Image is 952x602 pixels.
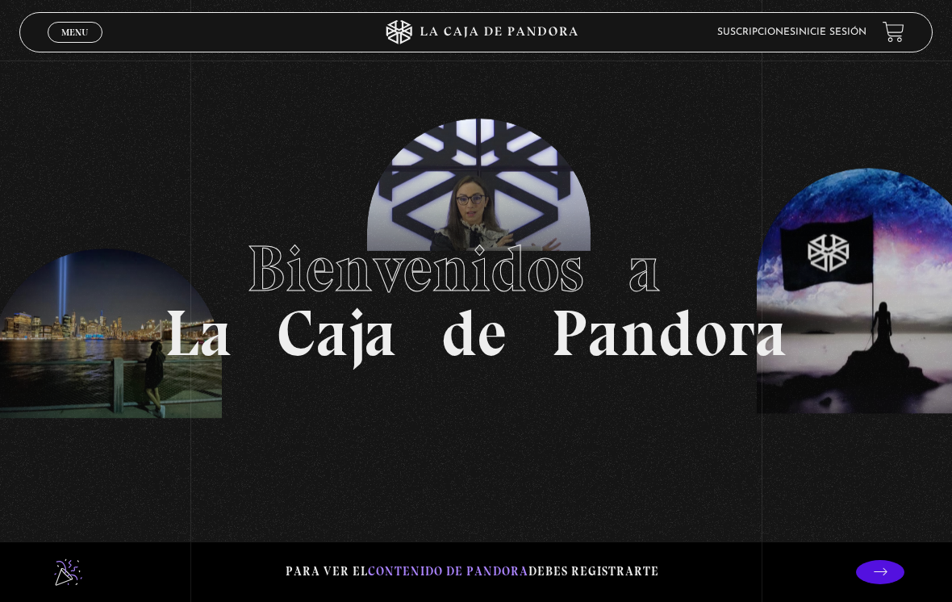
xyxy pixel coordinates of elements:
[795,27,866,37] a: Inicie sesión
[286,561,659,583] p: Para ver el debes registrarte
[368,564,528,579] span: contenido de Pandora
[717,27,795,37] a: Suscripciones
[61,27,88,37] span: Menu
[56,41,94,52] span: Cerrar
[883,21,904,43] a: View your shopping cart
[247,230,705,307] span: Bienvenidos a
[165,236,787,366] h1: La Caja de Pandora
